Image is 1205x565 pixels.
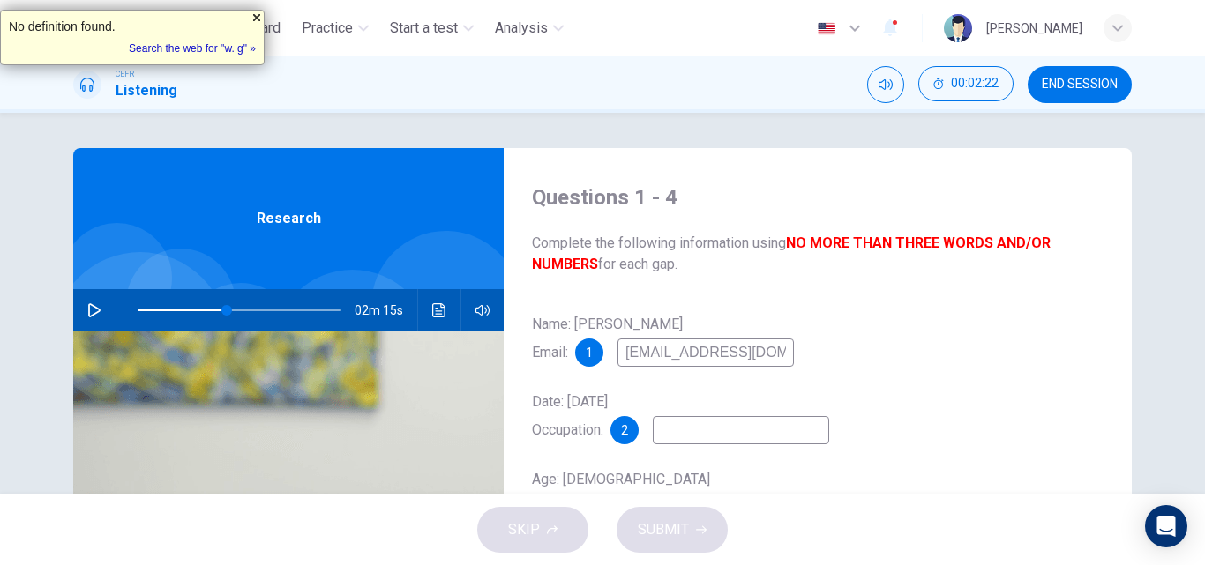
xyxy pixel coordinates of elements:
[986,18,1082,39] div: [PERSON_NAME]
[532,234,1051,272] b: NO MORE THAN THREE WORDS AND/OR NUMBERS
[1028,66,1132,103] button: END SESSION
[532,471,710,516] span: Age: [DEMOGRAPHIC_DATA] Marital Status:
[951,77,999,91] span: 00:02:22
[495,18,548,39] span: Analysis
[532,183,1104,212] h4: Questions 1 - 4
[355,289,417,331] span: 02m 15s
[257,208,321,229] span: Research
[944,14,972,42] img: Profile picture
[621,424,628,436] span: 2
[815,22,837,35] img: en
[918,66,1014,103] div: Hide
[532,233,1104,275] span: Complete the following information using for each gap.
[390,18,458,39] span: Start a test
[116,68,134,80] span: CEFR
[488,12,571,44] button: Analysis
[116,80,177,101] h1: Listening
[867,66,904,103] div: Mute
[1042,78,1118,92] span: END SESSION
[425,289,453,331] button: Click to see the audio transcription
[302,18,353,39] span: Practice
[918,66,1014,101] button: 00:02:22
[1145,505,1187,547] div: Open Intercom Messenger
[532,393,608,438] span: Date: [DATE] Occupation:
[383,12,481,44] button: Start a test
[586,346,593,359] span: 1
[532,316,683,361] span: Name: [PERSON_NAME] Email:
[295,12,376,44] button: Practice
